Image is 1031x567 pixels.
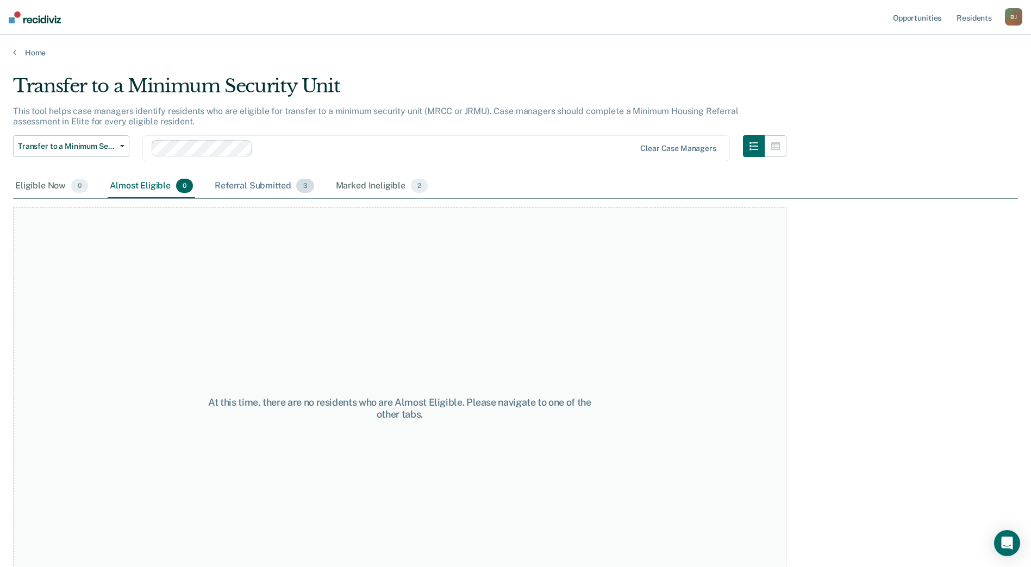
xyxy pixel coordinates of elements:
span: 3 [296,179,314,193]
div: Eligible Now0 [13,174,90,198]
div: B J [1005,8,1022,26]
div: Open Intercom Messenger [994,530,1020,556]
a: Home [13,48,1018,58]
img: Recidiviz [9,11,61,23]
span: 0 [176,179,193,193]
div: Marked Ineligible2 [334,174,430,198]
span: 0 [71,179,88,193]
p: This tool helps case managers identify residents who are eligible for transfer to a minimum secur... [13,106,739,127]
span: Transfer to a Minimum Security Unit [18,142,116,151]
button: Transfer to a Minimum Security Unit [13,135,129,157]
div: At this time, there are no residents who are Almost Eligible. Please navigate to one of the other... [207,396,592,420]
span: 2 [411,179,428,193]
div: Referral Submitted3 [213,174,316,198]
div: Transfer to a Minimum Security Unit [13,75,786,106]
div: Clear case managers [640,144,716,153]
button: BJ [1005,8,1022,26]
div: Almost Eligible0 [108,174,195,198]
